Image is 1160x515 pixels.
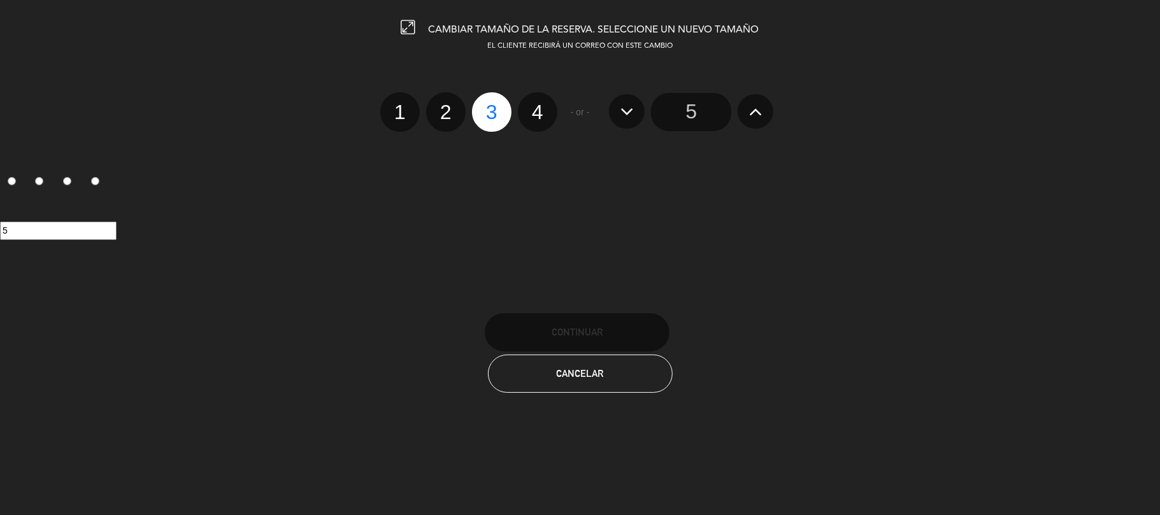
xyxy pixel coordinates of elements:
label: 2 [28,172,56,194]
span: Continuar [552,327,603,337]
label: 3 [472,92,512,132]
span: Cancelar [557,368,604,379]
label: 1 [380,92,420,132]
label: 4 [83,172,111,194]
span: - or - [571,105,590,120]
span: CAMBIAR TAMAÑO DE LA RESERVA. SELECCIONE UN NUEVO TAMAÑO [429,25,759,35]
label: 4 [518,92,557,132]
span: EL CLIENTE RECIBIRÁ UN CORREO CON ESTE CAMBIO [487,43,673,50]
label: 3 [56,172,84,194]
label: 2 [426,92,466,132]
